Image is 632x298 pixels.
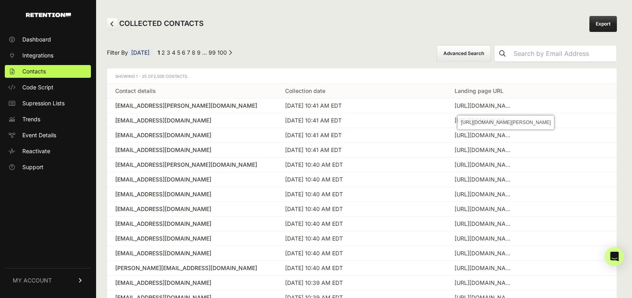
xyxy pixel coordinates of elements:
[161,49,165,56] a: Page 2
[455,176,514,184] div: https://www.christianpost.com/news/palantir-ceo-peter-thiel-to-lead-4-part-series-on-the-antichri...
[455,116,514,124] div: https://www.christianpost.com/
[154,74,188,79] span: 2,500 Contacts.
[115,264,269,272] a: [PERSON_NAME][EMAIL_ADDRESS][DOMAIN_NAME]
[589,16,617,32] a: Export
[22,83,53,91] span: Code Script
[461,119,551,126] div: [URL][DOMAIN_NAME][PERSON_NAME]
[156,49,232,59] div: Pagination
[5,161,91,174] a: Support
[209,49,216,56] a: Page 99
[285,87,325,94] a: Collection date
[115,205,269,213] a: [EMAIL_ADDRESS][DOMAIN_NAME]
[277,231,447,246] td: [DATE] 10:40 AM EDT
[5,65,91,78] a: Contacts
[5,113,91,126] a: Trends
[455,205,514,213] div: https://www.christianpost.com/news/palantir-ceo-peter-thiel-to-lead-4-part-series-on-the-antichri...
[5,81,91,94] a: Code Script
[277,246,447,261] td: [DATE] 10:40 AM EDT
[455,190,514,198] div: https://www.christianpost.com/news/forrest-frank-calls-out-fellow-artists-for-mocking-his-acciden...
[192,49,195,56] a: Page 8
[5,49,91,62] a: Integrations
[277,158,447,172] td: [DATE] 10:40 AM EDT
[115,279,269,287] a: [EMAIL_ADDRESS][DOMAIN_NAME]
[115,131,269,139] a: [EMAIL_ADDRESS][DOMAIN_NAME]
[437,45,491,62] button: Advanced Search
[115,249,269,257] a: [EMAIL_ADDRESS][DOMAIN_NAME]
[22,163,43,171] span: Support
[115,116,269,124] a: [EMAIL_ADDRESS][DOMAIN_NAME]
[107,49,153,59] span: Filter By
[197,49,201,56] a: Page 9
[22,67,46,75] span: Contacts
[13,276,52,284] span: MY ACCOUNT
[277,276,447,290] td: [DATE] 10:39 AM EDT
[5,33,91,46] a: Dashboard
[5,97,91,110] a: Supression Lists
[22,51,53,59] span: Integrations
[455,220,514,228] div: https://www.christianpost.com/news/forrest-frank-calls-out-fellow-artists-for-mocking-his-acciden...
[5,268,91,292] a: MY ACCOUNT
[277,143,447,158] td: [DATE] 10:41 AM EDT
[115,190,269,198] a: [EMAIL_ADDRESS][DOMAIN_NAME]
[115,74,188,79] span: Showing 1 - 25 of
[172,49,175,56] a: Page 4
[115,87,156,94] a: Contact details
[455,249,514,257] div: https://www.christianpost.com/news/palantir-ceo-peter-thiel-to-lead-4-part-series-on-the-antichri...
[277,202,447,217] td: [DATE] 10:40 AM EDT
[128,49,153,57] span: [DATE]
[187,49,190,56] a: Page 7
[22,36,51,43] span: Dashboard
[22,99,65,107] span: Supression Lists
[115,146,269,154] a: [EMAIL_ADDRESS][DOMAIN_NAME]
[455,264,514,272] div: https://www.christianpost.com/news/forrest-frank-calls-out-fellow-artists-for-mocking-his-acciden...
[455,102,514,110] div: [URL][DOMAIN_NAME][PERSON_NAME]
[115,102,269,110] a: [EMAIL_ADDRESS][PERSON_NAME][DOMAIN_NAME]
[5,129,91,142] a: Event Details
[177,49,180,56] a: Page 5
[455,161,514,169] div: https://www.christianpost.com/news/family-of-trans-identified-church-shooter-held-prayer-meetings...
[22,147,50,155] span: Reactivate
[202,49,207,56] span: …
[455,279,514,287] div: https://www.christianpost.com/
[107,18,204,30] h2: COLLECTED CONTACTS
[115,161,269,169] a: [EMAIL_ADDRESS][PERSON_NAME][DOMAIN_NAME]
[277,172,447,187] td: [DATE] 10:40 AM EDT
[22,131,56,139] span: Event Details
[277,187,447,202] td: [DATE] 10:40 AM EDT
[167,49,170,56] a: Page 3
[605,247,624,266] div: Open Intercom Messenger
[115,235,269,243] a: [EMAIL_ADDRESS][DOMAIN_NAME]
[182,49,185,56] a: Page 6
[158,49,160,56] em: Page 1
[277,217,447,231] td: [DATE] 10:40 AM EDT
[277,128,447,143] td: [DATE] 10:41 AM EDT
[455,131,514,139] div: https://www.christianpost.com/news/amish-mother-charged-with-murder-for-death-of-son.html?utm_sou...
[115,176,269,184] a: [EMAIL_ADDRESS][DOMAIN_NAME]
[455,146,514,154] div: https://www.christianpost.com/news/palantir-ceo-peter-thiel-to-lead-4-part-series-on-the-antichri...
[22,115,40,123] span: Trends
[277,99,447,113] td: [DATE] 10:41 AM EDT
[455,87,504,94] a: Landing page URL
[115,220,269,228] a: [EMAIL_ADDRESS][DOMAIN_NAME]
[5,145,91,158] a: Reactivate
[277,261,447,276] td: [DATE] 10:40 AM EDT
[455,235,514,243] div: https://www.christianpost.com/news/palantir-ceo-peter-thiel-to-lead-4-part-series-on-the-antichri...
[277,113,447,128] td: [DATE] 10:41 AM EDT
[510,45,616,61] input: Search by Email Address
[217,49,227,56] a: Page 100
[26,13,71,17] img: Retention.com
